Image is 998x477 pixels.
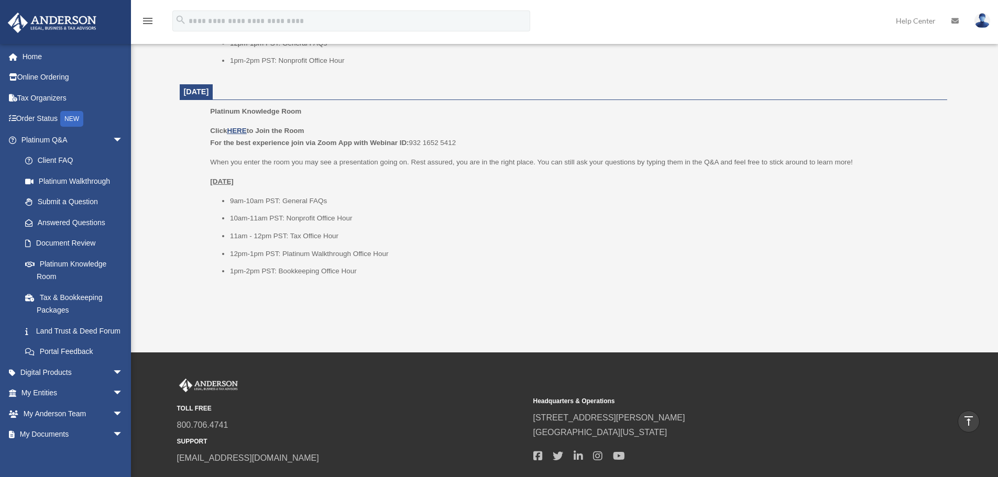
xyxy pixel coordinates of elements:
[230,212,940,225] li: 10am-11am PST: Nonprofit Office Hour
[60,111,83,127] div: NEW
[230,265,940,278] li: 1pm-2pm PST: Bookkeeping Office Hour
[175,14,187,26] i: search
[7,403,139,424] a: My Anderson Teamarrow_drop_down
[958,411,980,432] a: vertical_align_top
[15,212,139,233] a: Answered Questions
[141,15,154,27] i: menu
[962,415,975,427] i: vertical_align_top
[113,362,134,383] span: arrow_drop_down
[974,13,990,28] img: User Pic
[210,107,301,115] span: Platinum Knowledge Room
[177,436,526,447] small: SUPPORT
[15,192,139,213] a: Submit a Question
[7,87,139,108] a: Tax Organizers
[113,403,134,425] span: arrow_drop_down
[533,413,685,422] a: [STREET_ADDRESS][PERSON_NAME]
[210,127,304,135] b: Click to Join the Room
[113,129,134,151] span: arrow_drop_down
[230,54,940,67] li: 1pm-2pm PST: Nonprofit Office Hour
[15,320,139,341] a: Land Trust & Deed Forum
[141,18,154,27] a: menu
[7,424,139,445] a: My Documentsarrow_drop_down
[15,253,134,287] a: Platinum Knowledge Room
[177,379,240,392] img: Anderson Advisors Platinum Portal
[230,248,940,260] li: 12pm-1pm PST: Platinum Walkthrough Office Hour
[15,341,139,362] a: Portal Feedback
[177,403,526,414] small: TOLL FREE
[7,46,139,67] a: Home
[210,178,234,185] u: [DATE]
[533,428,667,437] a: [GEOGRAPHIC_DATA][US_STATE]
[15,150,139,171] a: Client FAQ
[177,453,319,462] a: [EMAIL_ADDRESS][DOMAIN_NAME]
[210,156,939,169] p: When you enter the room you may see a presentation going on. Rest assured, you are in the right p...
[227,127,246,135] a: HERE
[113,424,134,446] span: arrow_drop_down
[7,67,139,88] a: Online Ordering
[15,233,139,254] a: Document Review
[7,383,139,404] a: My Entitiesarrow_drop_down
[15,171,139,192] a: Platinum Walkthrough
[533,396,882,407] small: Headquarters & Operations
[230,230,940,242] li: 11am - 12pm PST: Tax Office Hour
[7,108,139,130] a: Order StatusNEW
[5,13,100,33] img: Anderson Advisors Platinum Portal
[230,195,940,207] li: 9am-10am PST: General FAQs
[15,287,139,320] a: Tax & Bookkeeping Packages
[7,362,139,383] a: Digital Productsarrow_drop_down
[210,125,939,149] p: 932 1652 5412
[7,129,139,150] a: Platinum Q&Aarrow_drop_down
[113,383,134,404] span: arrow_drop_down
[210,139,409,147] b: For the best experience join via Zoom App with Webinar ID:
[177,420,228,429] a: 800.706.4741
[184,87,209,96] span: [DATE]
